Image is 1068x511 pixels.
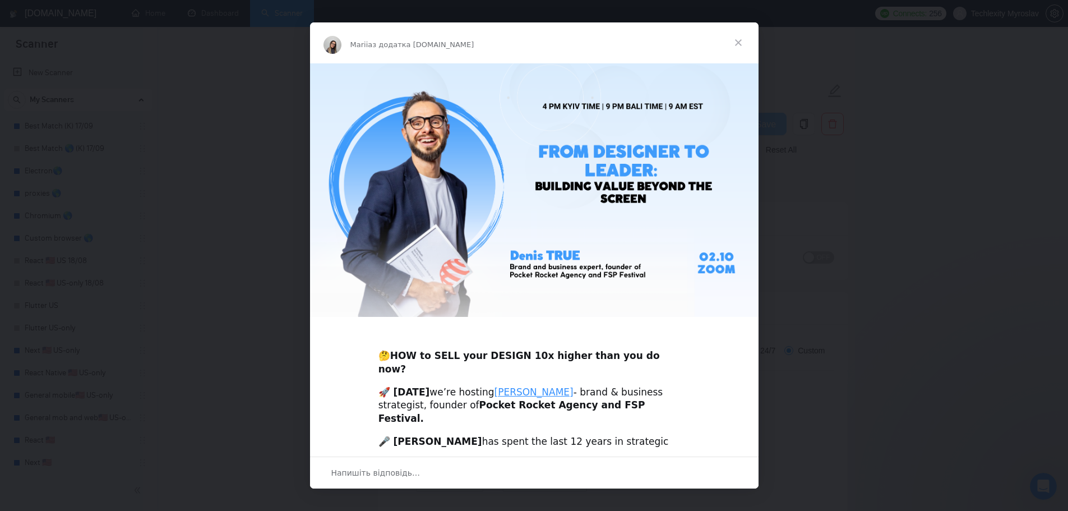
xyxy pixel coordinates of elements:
div: 🤔 [378,336,690,376]
b: 🚀 [DATE] [378,386,430,398]
span: Закрити [718,22,759,63]
a: [PERSON_NAME] [494,386,574,398]
b: Pocket Rocket Agency and FSP Festival. [378,399,645,424]
span: з додатка [DOMAIN_NAME] [372,40,474,49]
img: Profile image for Mariia [323,36,341,54]
div: has spent the last 12 years in strategic marketing and business consulting for tech across [GEOGR... [378,435,690,502]
b: HOW to SELL your DESIGN 10x higher than you do now? [378,350,660,375]
span: Mariia [350,40,373,49]
span: Напишіть відповідь… [331,466,420,480]
div: Відкрити бесіду й відповісти [310,457,759,489]
b: 🎤 [PERSON_NAME] [378,436,482,447]
div: we’re hosting - brand & business strategist, founder of [378,386,690,426]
